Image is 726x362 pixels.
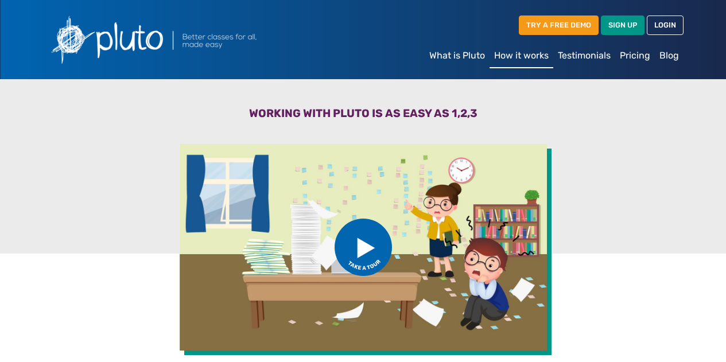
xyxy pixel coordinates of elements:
[43,9,319,70] img: Pluto logo with the text Better classes for all, made easy
[601,15,645,34] a: SIGN UP
[180,144,547,351] img: Video of how Pluto works
[647,15,684,34] a: LOGIN
[490,44,553,68] a: How it works
[335,219,392,276] img: btn_take_tour.svg
[615,44,655,67] a: Pricing
[519,15,599,34] a: TRY A FREE DEMO
[655,44,684,67] a: Blog
[553,44,615,67] a: Testimonials
[50,107,677,124] h3: Working with Pluto is as easy as 1,2,3
[425,44,490,67] a: What is Pluto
